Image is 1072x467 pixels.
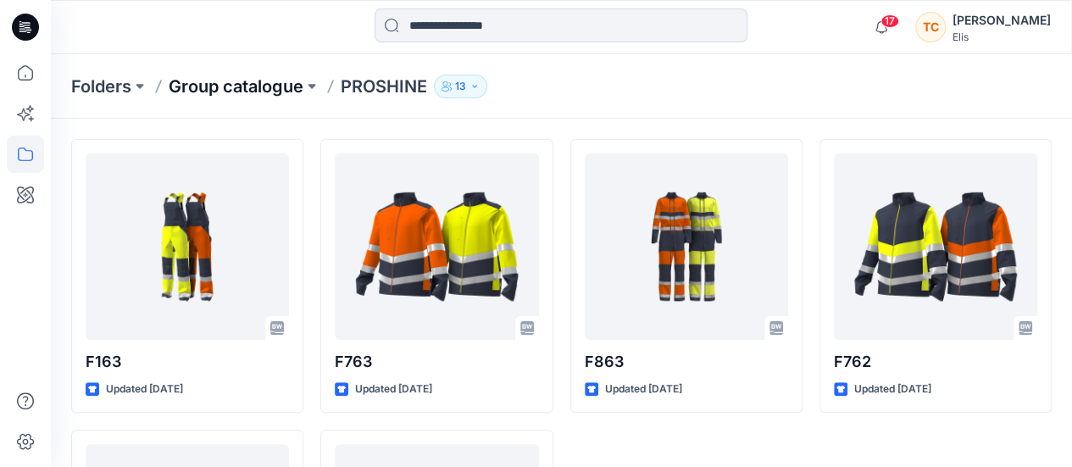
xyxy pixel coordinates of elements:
[86,350,289,374] p: F163
[854,381,931,398] p: Updated [DATE]
[335,153,538,340] a: F763
[880,14,899,28] span: 17
[86,153,289,340] a: F163
[953,10,1051,31] div: [PERSON_NAME]
[585,153,788,340] a: F863
[834,153,1037,340] a: F762
[605,381,682,398] p: Updated [DATE]
[585,350,788,374] p: F863
[341,75,427,98] p: PROSHINE
[355,381,432,398] p: Updated [DATE]
[106,381,183,398] p: Updated [DATE]
[915,12,946,42] div: TC
[71,75,131,98] a: Folders
[953,31,1051,43] div: Elis
[169,75,303,98] a: Group catalogue
[834,350,1037,374] p: F762
[455,77,466,96] p: 13
[335,350,538,374] p: F763
[434,75,487,98] button: 13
